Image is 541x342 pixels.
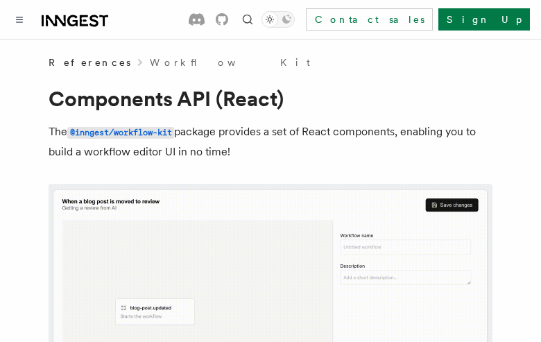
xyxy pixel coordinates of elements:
a: Contact sales [306,8,433,31]
a: Workflow Kit [150,55,310,69]
button: Find something... [239,11,256,28]
p: The package provides a set of React components, enabling you to build a workflow editor UI in no ... [49,122,492,162]
a: @inngest/workflow-kit [67,125,174,138]
button: Toggle dark mode [261,11,295,28]
code: @inngest/workflow-kit [67,127,174,139]
a: Sign Up [438,8,530,31]
button: Toggle navigation [11,11,28,28]
span: References [49,55,130,69]
h1: Components API (React) [49,86,492,111]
